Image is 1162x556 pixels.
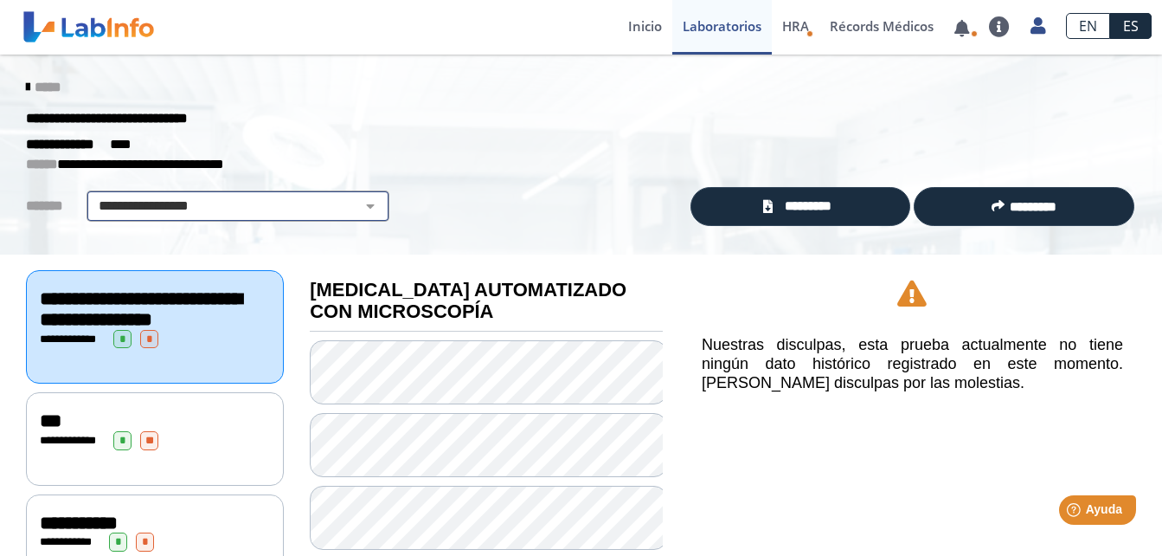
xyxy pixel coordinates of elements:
[1008,488,1143,537] iframe: Help widget launcher
[1066,13,1110,39] a: EN
[310,279,626,322] b: [MEDICAL_DATA] AUTOMATIZADO CON MICROSCOPÍA
[702,336,1123,392] h5: Nuestras disculpas, esta prueba actualmente no tiene ningún dato histórico registrado en este mom...
[1110,13,1152,39] a: ES
[782,17,809,35] span: HRA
